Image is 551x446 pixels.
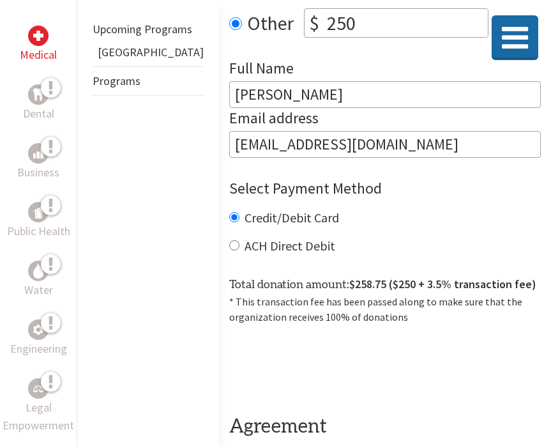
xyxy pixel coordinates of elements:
[33,206,43,219] img: Public Health
[28,26,49,46] div: Medical
[23,84,54,123] a: DentalDental
[229,340,423,390] iframe: reCAPTCHA
[229,178,541,199] h4: Select Payment Method
[28,202,49,222] div: Public Health
[28,378,49,399] div: Legal Empowerment
[93,66,204,96] li: Programs
[229,415,541,438] h4: Agreement
[17,164,59,181] p: Business
[20,26,57,64] a: MedicalMedical
[229,294,541,325] p: * This transaction fee has been passed along to make sure that the organization receives 100% of ...
[33,88,43,100] img: Dental
[324,9,488,37] input: Enter Amount
[28,261,49,281] div: Water
[28,319,49,340] div: Engineering
[33,148,43,158] img: Business
[33,325,43,335] img: Engineering
[28,84,49,105] div: Dental
[24,261,53,299] a: WaterWater
[229,108,319,131] label: Email address
[349,277,536,291] span: $258.75 ($250 + 3.5% transaction fee)
[3,399,74,434] p: Legal Empowerment
[33,385,43,392] img: Legal Empowerment
[17,143,59,181] a: BusinessBusiness
[229,131,541,158] input: Your Email
[93,73,140,88] a: Programs
[33,263,43,278] img: Water
[10,319,67,358] a: EngineeringEngineering
[7,202,70,240] a: Public HealthPublic Health
[229,81,541,108] input: Enter Full Name
[245,210,339,226] label: Credit/Debit Card
[93,15,204,43] li: Upcoming Programs
[247,8,294,38] label: Other
[7,222,70,240] p: Public Health
[23,105,54,123] p: Dental
[33,31,43,41] img: Medical
[93,43,204,66] li: Belize
[229,58,294,81] label: Full Name
[28,143,49,164] div: Business
[3,378,74,434] a: Legal EmpowermentLegal Empowerment
[24,281,53,299] p: Water
[10,340,67,358] p: Engineering
[305,9,324,37] div: $
[245,238,335,254] label: ACH Direct Debit
[20,46,57,64] p: Medical
[98,45,204,59] a: [GEOGRAPHIC_DATA]
[93,22,192,36] a: Upcoming Programs
[229,275,536,294] label: Total donation amount:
